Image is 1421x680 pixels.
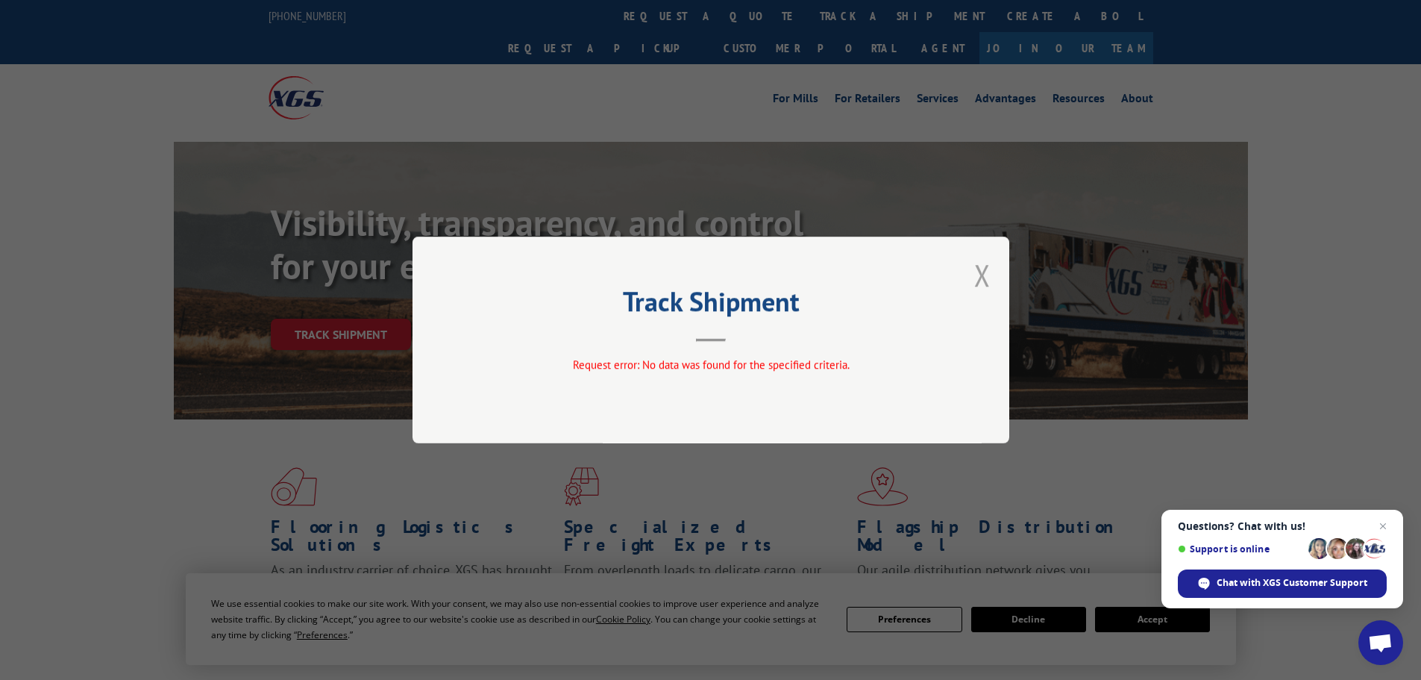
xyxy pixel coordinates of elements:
span: Request error: No data was found for the specified criteria. [572,358,849,372]
button: Close modal [974,255,991,295]
span: Chat with XGS Customer Support [1217,576,1367,590]
span: Questions? Chat with us! [1178,520,1387,532]
span: Support is online [1178,543,1303,555]
div: Chat with XGS Customer Support [1178,570,1387,598]
div: Open chat [1358,620,1403,665]
h2: Track Shipment [487,291,935,319]
span: Close chat [1374,517,1392,535]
